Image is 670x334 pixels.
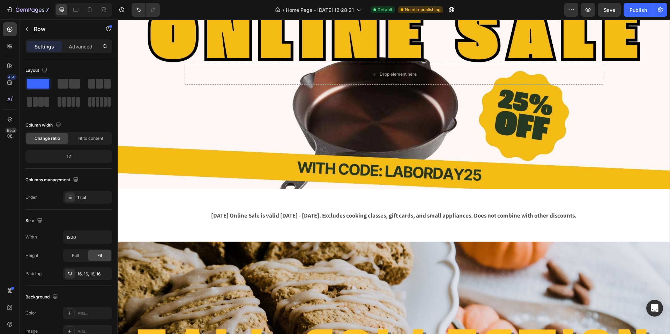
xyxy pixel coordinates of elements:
[77,195,110,201] div: 1 col
[72,252,79,259] span: Full
[118,20,670,334] iframe: Design area
[286,6,354,14] span: Home Page - [DATE] 12:28:21
[5,128,17,133] div: Beta
[73,190,480,202] div: Rich Text Editor. Editing area: main
[25,121,62,130] div: Column width
[7,74,17,80] div: 450
[378,7,392,13] span: Default
[630,6,647,14] div: Publish
[27,152,111,161] div: 12
[35,43,54,50] p: Settings
[64,231,112,243] input: Auto
[604,7,615,13] span: Save
[73,191,479,202] p: [DATE] Online Sale is valid [DATE] - [DATE]. Excludes cooking classes, gift cards, and small appl...
[25,293,59,302] div: Background
[97,252,102,259] span: Fit
[25,310,36,316] div: Color
[132,3,160,17] div: Undo/Redo
[646,300,663,317] div: Open Intercom Messenger
[25,271,42,277] div: Padding
[25,234,37,240] div: Width
[25,175,80,185] div: Columns management
[25,66,49,75] div: Layout
[35,135,60,142] span: Change ratio
[262,52,299,58] div: Drop element here
[405,7,440,13] span: Need republishing
[283,6,284,14] span: /
[34,25,93,33] p: Row
[25,252,38,259] div: Height
[624,3,653,17] button: Publish
[25,216,44,226] div: Size
[69,43,92,50] p: Advanced
[77,135,103,142] span: Fit to content
[77,310,110,317] div: Add...
[598,3,621,17] button: Save
[25,194,37,200] div: Order
[3,3,52,17] button: 7
[46,6,49,14] p: 7
[77,271,110,277] div: 16, 16, 16, 16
